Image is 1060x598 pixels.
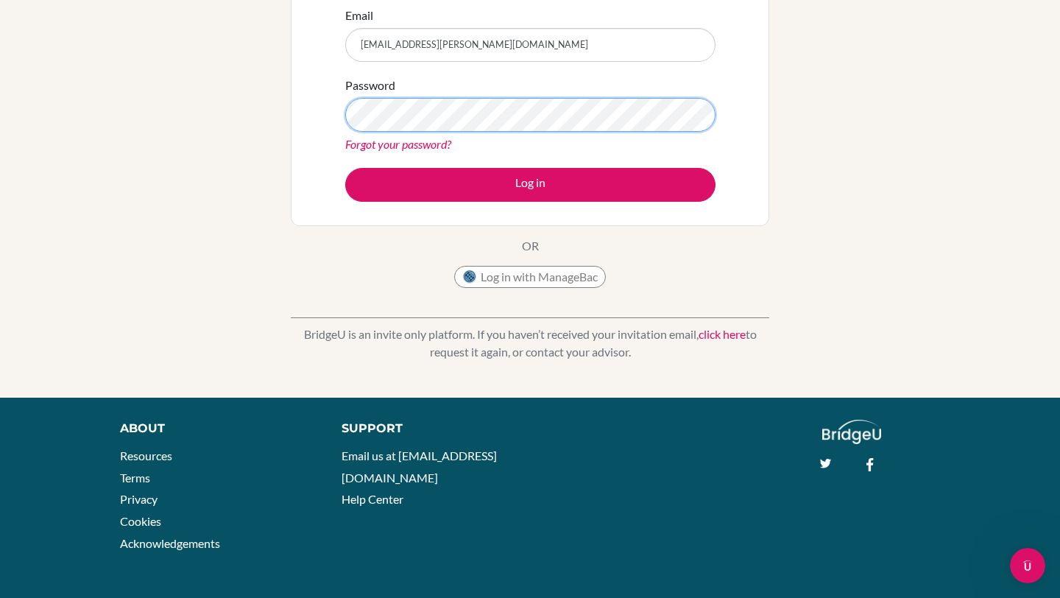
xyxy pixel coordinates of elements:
a: click here [699,327,746,341]
a: Resources [120,448,172,462]
button: Log in [345,168,715,202]
iframe: Intercom live chat [1010,548,1045,583]
img: logo_white@2x-f4f0deed5e89b7ecb1c2cc34c3e3d731f90f0f143d5ea2071677605dd97b5244.png [822,420,882,444]
a: Forgot your password? [345,137,451,151]
div: Support [342,420,515,437]
a: Terms [120,471,150,485]
label: Email [345,7,373,24]
p: BridgeU is an invite only platform. If you haven’t received your invitation email, to request it ... [291,326,769,361]
a: Email us at [EMAIL_ADDRESS][DOMAIN_NAME] [342,448,497,485]
label: Password [345,77,395,94]
a: Privacy [120,492,158,506]
button: Log in with ManageBac [454,266,606,288]
a: Acknowledgements [120,536,220,550]
div: About [120,420,308,437]
a: Help Center [342,492,403,506]
p: OR [522,237,539,255]
a: Cookies [120,514,161,528]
